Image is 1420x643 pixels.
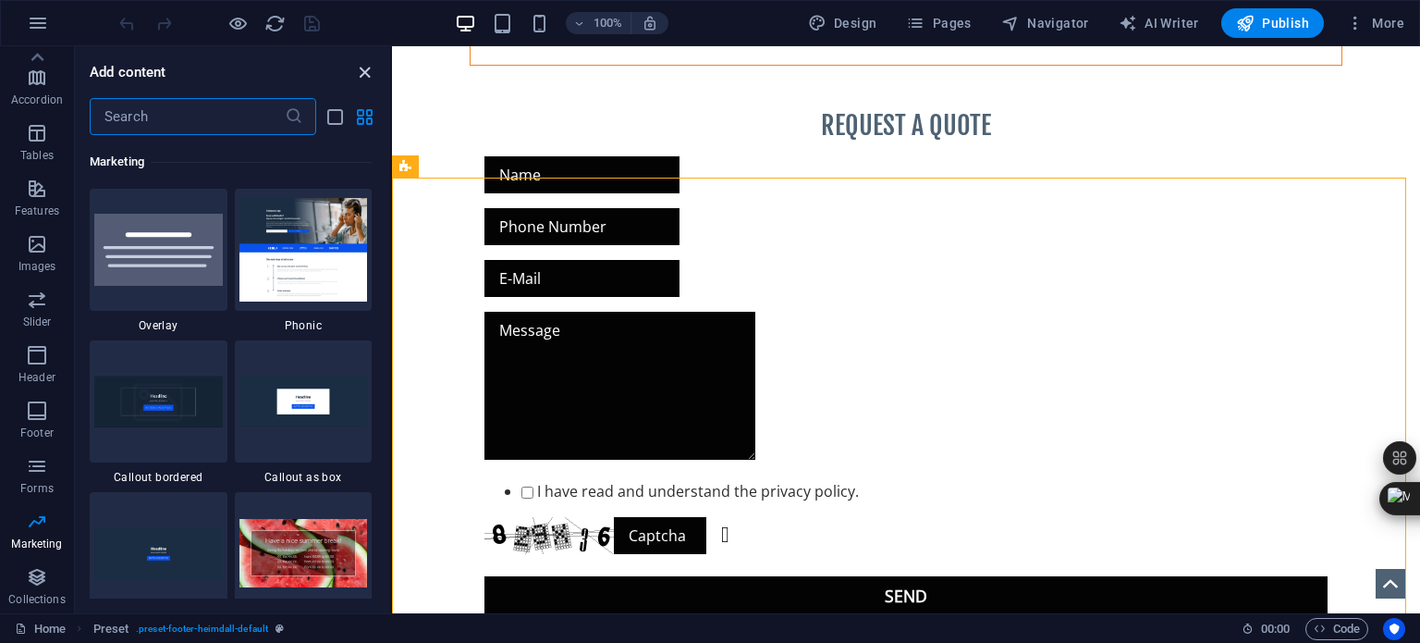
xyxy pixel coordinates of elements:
[18,259,56,274] p: Images
[20,426,54,440] p: Footer
[263,12,286,34] button: reload
[801,8,885,38] div: Design (Ctrl+Alt+Y)
[324,105,346,128] button: list-view
[93,618,129,640] span: Click to select. Double-click to edit
[20,481,54,496] p: Forms
[235,470,373,485] span: Callout as box
[90,318,227,333] span: Overlay
[899,8,978,38] button: Pages
[90,151,372,173] h6: Marketing
[92,42,936,95] div: ​​​​
[1221,8,1324,38] button: Publish
[1111,8,1206,38] button: AI Writer
[353,105,375,128] button: grid-view
[1236,14,1309,32] span: Publish
[8,592,65,607] p: Collections
[94,527,223,578] img: callout.png
[235,318,373,333] span: Phonic
[353,61,375,83] button: close panel
[275,624,284,634] i: This element is a customizable preset
[642,15,658,31] i: On resize automatically adjust zoom level to fit chosen device.
[1305,618,1368,640] button: Code
[1119,14,1199,32] span: AI Writer
[93,618,285,640] nav: breadcrumb
[239,519,368,587] img: Screenshot_2019-10-25SitejetTemplate-BlankRedesign-Berlin3.png
[566,12,631,34] button: 100%
[906,14,971,32] span: Pages
[239,376,368,427] img: callout-box_v2.png
[235,189,373,333] div: Phonic
[1383,618,1405,640] button: Usercentrics
[226,12,249,34] button: Click here to leave preview mode and continue editing
[239,198,368,301] img: Screenshot_2019-06-19SitejetTemplate-BlankRedesign-Berlin7.png
[20,148,54,163] p: Tables
[1339,8,1412,38] button: More
[15,618,66,640] a: Click to cancel selection. Double-click to open Pages
[11,537,62,551] p: Marketing
[1001,14,1089,32] span: Navigator
[808,14,877,32] span: Design
[94,214,223,286] img: overlay-default.svg
[235,340,373,485] div: Callout as box
[94,376,223,427] img: callout-border.png
[11,93,63,107] p: Accordion
[23,315,52,329] p: Slider
[1314,618,1360,640] span: Code
[90,340,227,485] div: Callout bordered
[1274,622,1277,636] span: :
[801,8,885,38] button: Design
[1242,618,1291,640] h6: Session time
[15,204,59,218] p: Features
[90,470,227,485] span: Callout bordered
[90,189,227,333] div: Overlay
[136,618,268,640] span: . preset-footer-heimdall-default
[90,98,285,135] input: Search
[1261,618,1290,640] span: 00 00
[264,13,286,34] i: Reload page
[18,370,55,385] p: Header
[90,61,166,83] h6: Add content
[994,8,1096,38] button: Navigator
[1346,14,1404,32] span: More
[594,12,623,34] h6: 100%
